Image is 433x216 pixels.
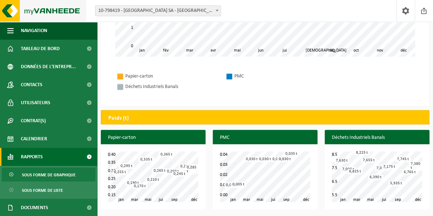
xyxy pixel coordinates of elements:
span: Contacts [21,76,42,94]
div: 0,005 t [231,182,246,187]
div: 0,035 t [284,151,299,157]
div: 6,390 t [368,175,383,180]
div: 0,190 t [125,180,141,186]
div: 0,295 t [119,163,134,169]
div: 6,825 t [347,169,363,174]
span: 10-798419 - PARC PALACE SA - UCCLE [95,5,221,16]
div: 0,335 t [139,157,154,162]
h2: Poids (t) [101,110,136,126]
div: 0,170 t [132,184,148,189]
div: 0,260 t [165,169,181,174]
span: Contrat(s) [21,112,46,130]
div: 7,630 t [334,158,349,163]
span: Données de l'entrepr... [21,58,76,76]
h3: PMC [213,130,317,146]
div: 0,255 t [112,169,128,175]
div: 7,655 t [361,158,376,163]
span: Rapports [21,148,43,166]
a: Sous forme de graphique [2,168,95,181]
div: 7,745 t [395,157,411,162]
a: Sous forme de liste [2,183,95,197]
div: 0,210 t [145,177,161,182]
div: 5,935 t [388,181,404,186]
div: 0,030 t [271,157,286,162]
div: 0,285 t [185,165,198,174]
span: Sous forme de graphique [22,168,76,182]
div: 0,265 t [152,168,167,173]
span: Sous forme de liste [22,184,63,197]
span: Tableau de bord [21,40,60,58]
div: 0,365 t [159,152,174,157]
div: 7,000 t [340,167,356,172]
div: 0,292 t [179,164,194,169]
div: 0,030 t [244,157,260,162]
span: 10-798419 - PARC PALACE SA - UCCLE [95,6,221,16]
div: PMC [234,72,328,81]
div: Déchets Industriels Banals [125,82,219,91]
h3: Déchets Industriels Banals [325,130,429,146]
h3: Papier-carton [101,130,206,146]
div: 7,175 t [382,164,397,169]
span: Navigation [21,22,47,40]
div: 0,030 t [257,157,273,162]
div: 6,765 t [402,169,418,175]
div: 7,380 t [409,161,422,171]
span: Calendrier [21,130,47,148]
div: 7,075 t [375,166,390,171]
div: 0,030 t [277,157,293,162]
div: 0,245 t [172,171,187,177]
div: 0,004 t [224,182,240,188]
div: Papier-carton [125,72,219,81]
span: Utilisateurs [21,94,50,112]
div: 8,225 t [354,150,370,155]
